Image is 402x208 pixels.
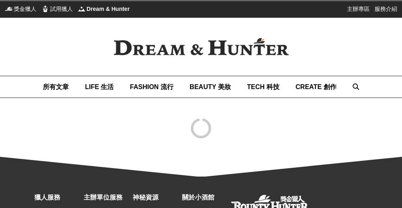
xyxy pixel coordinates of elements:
[247,76,279,98] a: TECH 科技
[14,5,36,13] span: 獎金獵人
[43,83,69,90] span: 所有文章
[50,5,73,13] span: 試用獵人
[190,83,231,90] span: BEAUTY 美妝
[84,193,129,202] div: 主辦單位服務
[34,193,80,202] div: 獵人服務
[374,5,397,13] a: 服務介紹
[78,5,130,13] a: Dream & HunterDream & Hunter
[130,83,173,90] span: FASHION 流行
[85,76,114,98] a: LIFE 生活
[296,83,336,90] span: CREATE 創作
[43,76,69,98] a: 所有文章
[103,27,299,66] img: Dream & Hunter
[296,76,336,98] a: CREATE 創作
[85,83,114,90] span: LIFE 生活
[78,5,86,13] img: Dream & Hunter
[5,5,13,13] img: 獎金獵人
[41,5,73,13] a: 試用獵人試用獵人
[5,5,36,13] a: 獎金獵人獎金獵人
[130,76,173,98] a: FASHION 流行
[190,76,231,98] a: BEAUTY 美妝
[87,5,130,13] span: Dream & Hunter
[182,193,227,202] div: 關於小酒館
[247,83,279,90] span: TECH 科技
[133,193,178,202] div: 神秘資源
[41,5,49,13] img: 試用獵人
[347,5,370,13] a: 主辦專區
